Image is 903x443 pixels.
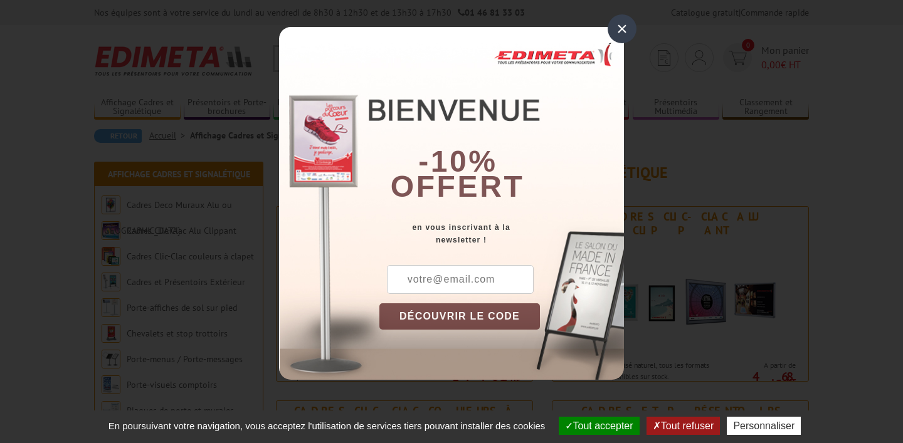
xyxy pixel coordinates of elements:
input: votre@email.com [387,265,534,294]
button: DÉCOUVRIR LE CODE [379,303,540,330]
div: × [608,14,636,43]
button: Tout accepter [559,417,640,435]
b: -10% [418,145,497,178]
button: Personnaliser (fenêtre modale) [727,417,801,435]
font: offert [391,170,525,203]
div: en vous inscrivant à la newsletter ! [379,221,624,246]
span: En poursuivant votre navigation, vous acceptez l'utilisation de services tiers pouvant installer ... [102,420,552,431]
button: Tout refuser [647,417,720,435]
